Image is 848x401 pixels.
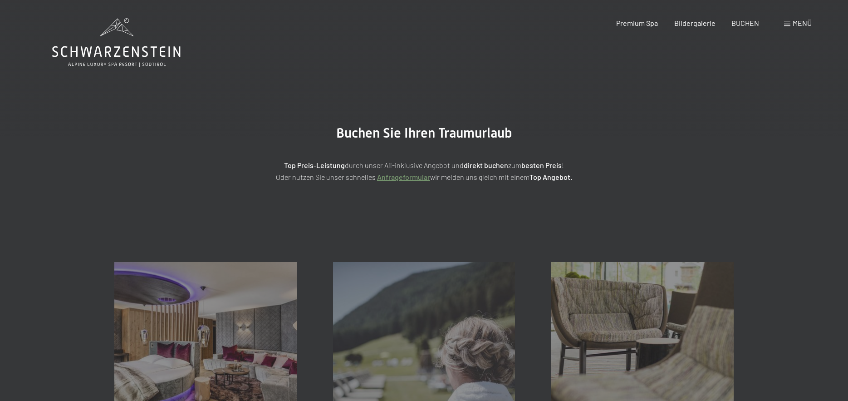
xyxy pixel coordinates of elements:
[731,19,759,27] a: BUCHEN
[529,173,572,181] strong: Top Angebot.
[616,19,658,27] a: Premium Spa
[284,161,345,169] strong: Top Preis-Leistung
[674,19,716,27] a: Bildergalerie
[377,173,430,181] a: Anfrageformular
[793,19,812,27] span: Menü
[197,159,651,183] p: durch unser All-inklusive Angebot und zum ! Oder nutzen Sie unser schnelles wir melden uns gleich...
[464,161,508,169] strong: direkt buchen
[521,161,562,169] strong: besten Preis
[336,125,512,141] span: Buchen Sie Ihren Traumurlaub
